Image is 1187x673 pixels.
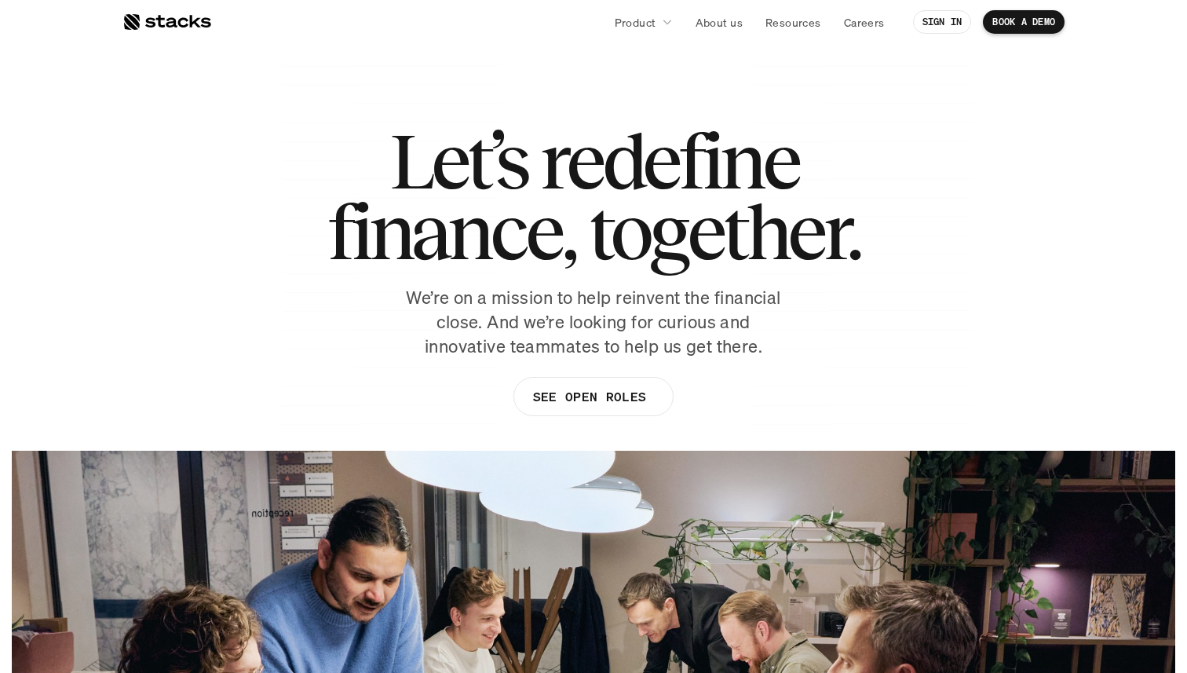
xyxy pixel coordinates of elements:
a: Resources [756,8,831,36]
a: BOOK A DEMO [983,10,1065,34]
a: About us [686,8,752,36]
p: Product [615,14,656,31]
p: SIGN IN [922,16,962,27]
p: About us [696,14,743,31]
p: SEE OPEN ROLES [533,386,646,408]
p: BOOK A DEMO [992,16,1055,27]
p: Careers [844,14,885,31]
p: Resources [765,14,821,31]
a: Careers [835,8,894,36]
a: SIGN IN [913,10,972,34]
h1: Let’s redefine finance, together. [327,126,860,267]
a: SEE OPEN ROLES [513,377,674,416]
p: We’re on a mission to help reinvent the financial close. And we’re looking for curious and innova... [397,286,790,358]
